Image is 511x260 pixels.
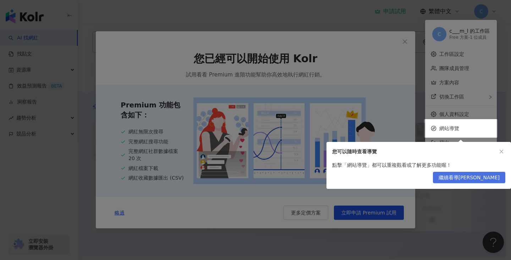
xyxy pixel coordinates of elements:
span: 繼續看導[PERSON_NAME] [439,172,500,184]
button: 繼續看導[PERSON_NAME] [433,172,505,183]
div: 您可以隨時查看導覽 [332,148,498,155]
button: close [498,148,505,155]
div: 點擊「網站導覽」都可以重複觀看或了解更多功能喔！ [326,161,511,169]
span: close [499,149,504,154]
